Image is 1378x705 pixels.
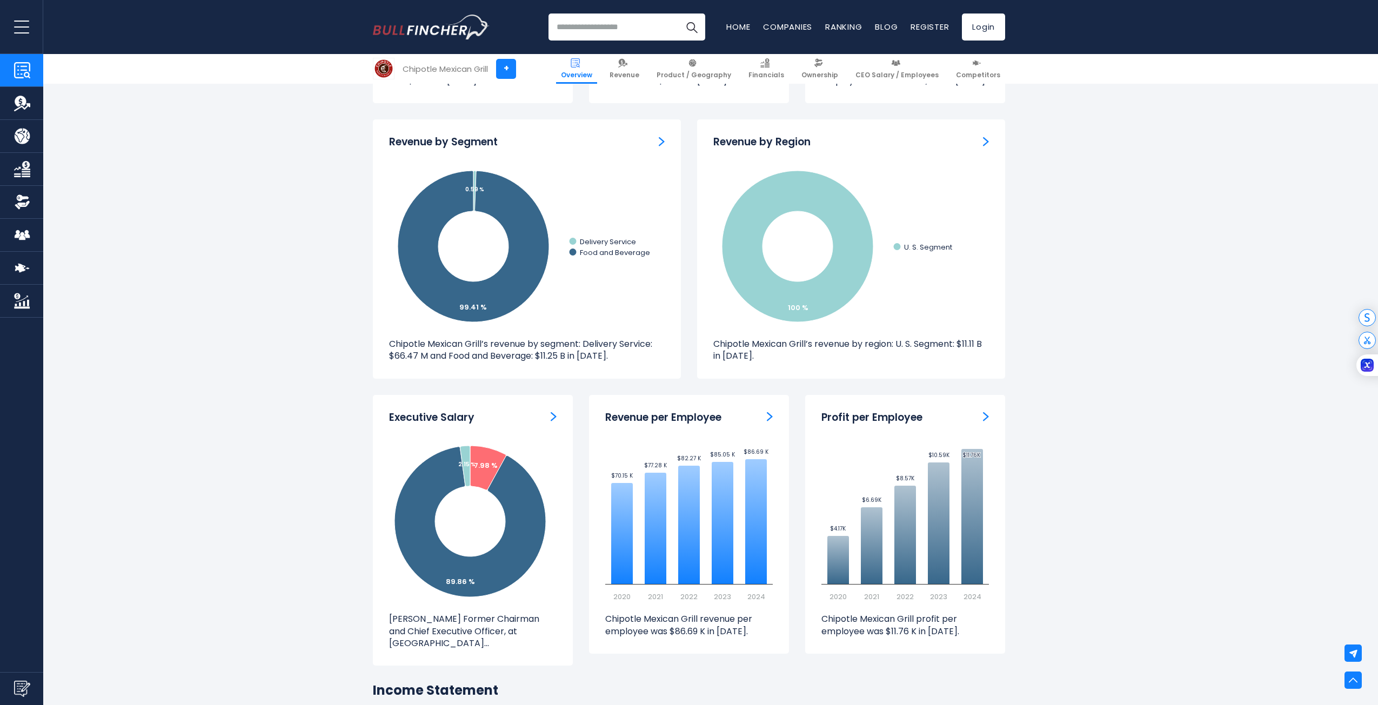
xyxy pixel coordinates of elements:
p: Chipotle Mexican Grill’s revenue by segment: Delivery Service: $66.47 M and Food and Beverage: $1... [389,338,665,362]
text: Food and Beverage [580,247,650,258]
a: Product / Geography [652,54,736,84]
img: Bullfincher logo [373,15,490,39]
text: 2022 [897,592,914,602]
a: Home [726,21,750,32]
img: CMG logo [373,58,394,79]
p: [PERSON_NAME] Former Chairman and Chief Executive Officer, at [GEOGRAPHIC_DATA]... [389,613,557,649]
a: Ownership [797,54,843,84]
text: $8.57K [896,474,915,482]
text: U. S. Segment [904,242,952,252]
h3: Profit per Employee [821,411,922,425]
a: Companies [763,21,812,32]
text: 2021 [648,592,663,602]
a: Financials [744,54,789,84]
text: 2020 [830,592,847,602]
tspan: 89.86 % [446,576,475,587]
text: 2020 [613,592,631,602]
tspan: 7.98 % [474,460,498,471]
text: $6.69K [862,496,882,504]
text: $70.15 K [611,472,633,480]
span: Product / Geography [657,71,731,79]
span: Ownership [801,71,838,79]
a: + [496,59,516,79]
text: $11.76K [962,451,981,459]
a: Overview [556,54,597,84]
img: Ownership [14,194,30,210]
text: $10.59K [928,451,950,459]
div: Chipotle Mexican Grill [403,63,488,75]
text: $77.28 K [644,461,667,469]
h3: Executive Salary [389,411,474,425]
h2: Income Statement [373,682,1005,699]
text: 2023 [930,592,947,602]
tspan: 0.59 % [465,185,484,193]
a: Revenue per Employee [767,411,773,422]
h3: Revenue by Segment [389,136,498,149]
a: Revenue by Segment [659,136,665,147]
p: Chipotle Mexican Grill profit per employee was $11.76 K in [DATE]. [821,613,989,637]
span: CEO Salary / Employees [855,71,939,79]
text: 2023 [714,592,731,602]
text: 2024 [747,592,765,602]
a: Competitors [951,54,1005,84]
a: Login [962,14,1005,41]
h3: Revenue by Region [713,136,811,149]
text: $86.69 K [744,448,769,456]
a: Blog [875,21,898,32]
tspan: 2.15 % [458,460,476,468]
h3: Revenue per Employee [605,411,721,425]
a: Revenue by Region [983,136,989,147]
a: ceo-salary [551,411,557,422]
text: 2022 [680,592,698,602]
text: 2021 [864,592,879,602]
a: CEO Salary / Employees [851,54,944,84]
span: Revenue [610,71,639,79]
a: Go to homepage [373,15,489,39]
a: Profit per Employee [983,411,989,422]
tspan: 99.41 % [459,302,487,312]
text: $85.05 K [710,451,735,459]
button: Search [678,14,705,41]
text: Delivery Service [580,237,636,247]
text: $82.27 K [677,454,701,462]
a: Revenue [605,54,644,84]
text: $4.17K [830,525,846,533]
span: Overview [561,71,592,79]
span: Financials [748,71,784,79]
a: Ranking [825,21,862,32]
p: Chipotle Mexican Grill revenue per employee was $86.69 K in [DATE]. [605,613,773,637]
text: 100 % [788,303,808,313]
span: Competitors [956,71,1000,79]
text: 2024 [964,592,981,602]
p: Chipotle Mexican Grill’s revenue by region: U. S. Segment: $11.11 B in [DATE]. [713,338,989,362]
a: Register [911,21,949,32]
